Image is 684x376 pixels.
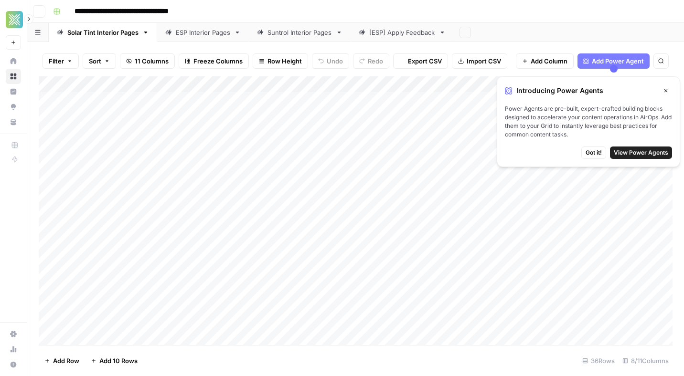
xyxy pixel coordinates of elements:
[6,99,21,115] a: Opportunities
[578,353,619,368] div: 36 Rows
[83,53,116,69] button: Sort
[516,53,574,69] button: Add Column
[369,28,435,37] div: [ESP] Apply Feedback
[43,53,79,69] button: Filter
[6,11,23,28] img: Xponent21 Logo
[586,148,602,157] span: Got it!
[6,69,21,84] a: Browse
[6,115,21,130] a: Your Data
[120,53,175,69] button: 11 Columns
[327,56,343,66] span: Undo
[249,23,351,42] a: Suntrol Interior Pages
[353,53,389,69] button: Redo
[312,53,349,69] button: Undo
[179,53,249,69] button: Freeze Columns
[67,28,139,37] div: Solar Tint Interior Pages
[452,53,507,69] button: Import CSV
[253,53,308,69] button: Row Height
[393,53,448,69] button: Export CSV
[408,56,442,66] span: Export CSV
[6,8,21,31] button: Workspace: Xponent21
[6,53,21,69] a: Home
[6,342,21,357] a: Usage
[351,23,454,42] a: [ESP] Apply Feedback
[267,28,332,37] div: Suntrol Interior Pages
[592,56,644,66] span: Add Power Agent
[49,23,157,42] a: Solar Tint Interior Pages
[505,104,672,139] span: Power Agents are pre-built, expert-crafted building blocks designed to accelerate your content op...
[85,353,143,368] button: Add 10 Rows
[135,56,169,66] span: 11 Columns
[581,146,606,159] button: Got it!
[610,146,672,159] button: View Power Agents
[531,56,567,66] span: Add Column
[39,353,85,368] button: Add Row
[6,357,21,372] button: Help + Support
[467,56,501,66] span: Import CSV
[193,56,243,66] span: Freeze Columns
[157,23,249,42] a: ESP Interior Pages
[267,56,302,66] span: Row Height
[6,84,21,99] a: Insights
[89,56,101,66] span: Sort
[6,326,21,342] a: Settings
[368,56,383,66] span: Redo
[99,356,138,366] span: Add 10 Rows
[49,56,64,66] span: Filter
[614,148,668,157] span: View Power Agents
[577,53,650,69] button: Add Power Agent
[176,28,230,37] div: ESP Interior Pages
[505,84,672,97] div: Introducing Power Agents
[53,356,79,366] span: Add Row
[619,353,673,368] div: 8/11 Columns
